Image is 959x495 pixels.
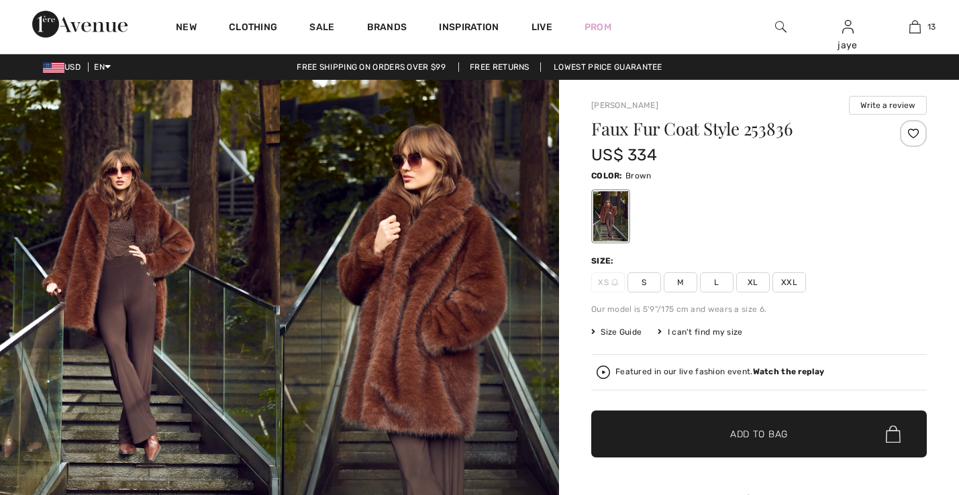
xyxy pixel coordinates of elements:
[43,62,64,73] img: US Dollar
[367,21,407,36] a: Brands
[775,19,787,35] img: search the website
[611,279,618,286] img: ring-m.svg
[736,272,770,292] span: XL
[627,272,661,292] span: S
[286,62,456,72] a: Free shipping on orders over $99
[591,171,623,180] span: Color:
[730,427,788,441] span: Add to Bag
[593,191,628,241] div: Brown
[815,38,880,52] div: jaye
[772,272,806,292] span: XXL
[700,272,734,292] span: L
[458,62,541,72] a: Free Returns
[591,120,871,137] h1: Faux Fur Coat Style 253836
[176,21,197,36] a: New
[591,101,658,110] a: [PERSON_NAME]
[32,11,128,38] img: 1ère Avenue
[615,368,824,376] div: Featured in our live fashion event.
[43,62,86,72] span: USD
[532,20,552,34] a: Live
[842,19,854,35] img: My Info
[625,171,652,180] span: Brown
[591,146,657,164] span: US$ 334
[585,20,611,34] a: Prom
[842,20,854,33] a: Sign In
[94,62,111,72] span: EN
[886,425,901,443] img: Bag.svg
[591,255,617,267] div: Size:
[229,21,277,36] a: Clothing
[882,19,948,35] a: 13
[927,21,936,33] span: 13
[591,410,927,457] button: Add to Bag
[591,272,625,292] span: XS
[309,21,334,36] a: Sale
[909,19,921,35] img: My Bag
[664,272,697,292] span: M
[658,326,742,338] div: I can't find my size
[543,62,673,72] a: Lowest Price Guarantee
[591,303,927,315] div: Our model is 5'9"/175 cm and wears a size 6.
[753,367,825,376] strong: Watch the replay
[591,326,642,338] span: Size Guide
[439,21,499,36] span: Inspiration
[597,366,610,379] img: Watch the replay
[849,96,927,115] button: Write a review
